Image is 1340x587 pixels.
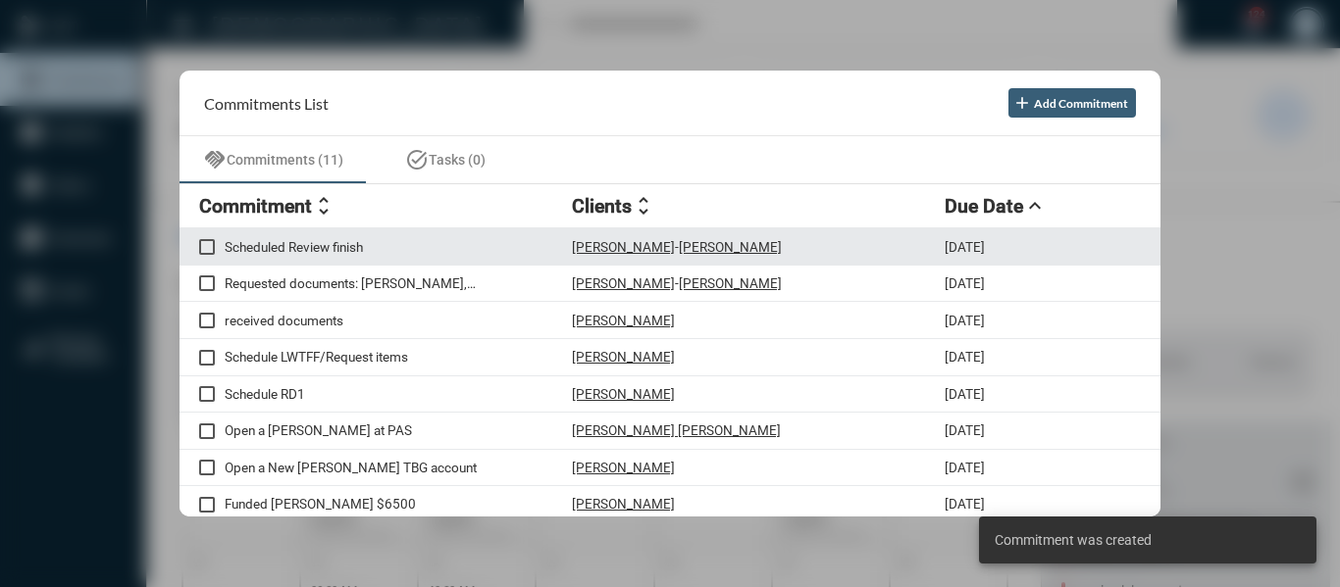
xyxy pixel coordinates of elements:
[945,275,985,291] p: [DATE]
[679,239,782,255] p: [PERSON_NAME]
[945,313,985,328] p: [DATE]
[945,422,985,438] p: [DATE]
[1023,194,1047,218] mat-icon: expand_less
[225,422,572,438] p: Open a [PERSON_NAME] at PAS
[225,460,572,475] p: Open a New [PERSON_NAME] TBG account
[572,460,675,475] p: [PERSON_NAME]
[312,194,335,218] mat-icon: unfold_more
[632,194,655,218] mat-icon: unfold_more
[572,195,632,218] h2: Clients
[572,422,781,438] p: [PERSON_NAME] [PERSON_NAME]
[227,152,343,168] span: Commitments (11)
[572,239,675,255] p: [PERSON_NAME]
[204,94,329,113] h2: Commitments List
[945,460,985,475] p: [DATE]
[995,530,1152,550] span: Commitment was created
[1012,93,1032,113] mat-icon: add
[1008,88,1136,118] button: Add Commitment
[203,148,227,171] mat-icon: handshake
[225,275,572,291] p: Requested documents: [PERSON_NAME], [PERSON_NAME] and FCristina 401(k) statements
[199,195,312,218] h2: Commitment
[675,239,679,255] p: -
[225,386,572,402] p: Schedule RD1
[572,313,675,328] p: [PERSON_NAME]
[225,313,572,328] p: received documents
[572,349,675,365] p: [PERSON_NAME]
[945,239,985,255] p: [DATE]
[945,386,985,402] p: [DATE]
[675,275,679,291] p: -
[225,496,572,512] p: Funded [PERSON_NAME] $6500
[572,496,675,512] p: [PERSON_NAME]
[945,195,1023,218] h2: Due Date
[572,275,675,291] p: [PERSON_NAME]
[945,496,985,512] p: [DATE]
[679,275,782,291] p: [PERSON_NAME]
[572,386,675,402] p: [PERSON_NAME]
[405,148,429,171] mat-icon: task_alt
[225,349,572,365] p: Schedule LWTFF/Request items
[945,349,985,365] p: [DATE]
[225,239,572,255] p: Scheduled Review finish
[429,152,486,168] span: Tasks (0)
